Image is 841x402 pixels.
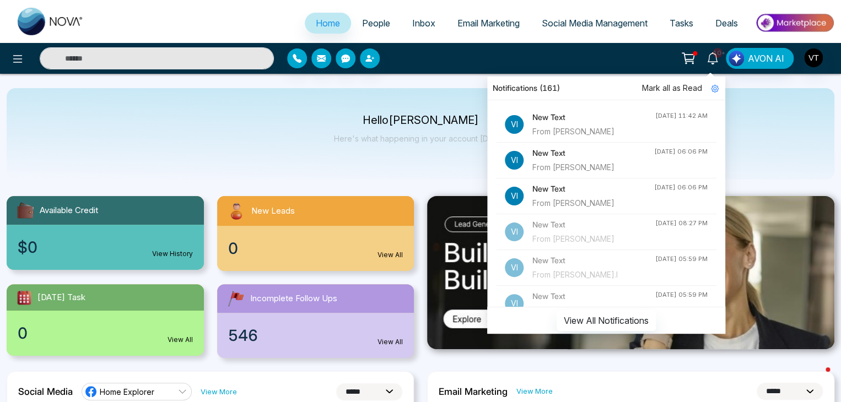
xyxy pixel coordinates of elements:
[670,18,693,29] span: Tasks
[659,13,704,34] a: Tasks
[557,310,656,331] button: View All Notifications
[655,219,708,228] div: [DATE] 08:27 PM
[654,147,708,156] div: [DATE] 06:06 PM
[457,18,520,29] span: Email Marketing
[532,197,654,209] div: From [PERSON_NAME]
[532,305,655,317] div: From [PERSON_NAME].l
[532,233,655,245] div: From [PERSON_NAME]
[532,126,655,138] div: From [PERSON_NAME]
[532,147,654,159] h4: New Text
[228,237,238,260] span: 0
[427,196,834,349] img: .
[211,284,421,358] a: Incomplete Follow Ups546View All
[505,294,524,313] p: VI
[715,18,738,29] span: Deals
[40,204,98,217] span: Available Credit
[226,200,247,221] img: newLeads.svg
[18,386,73,397] h2: Social Media
[532,183,654,195] h4: New Text
[251,205,295,218] span: New Leads
[729,51,744,66] img: Lead Flow
[532,290,655,302] h4: New Text
[18,322,28,345] span: 0
[532,161,654,173] div: From [PERSON_NAME]
[100,387,154,397] span: Home Explorer
[152,249,193,259] a: View History
[168,335,193,345] a: View All
[654,183,708,192] div: [DATE] 06:06 PM
[334,116,508,125] p: Hello [PERSON_NAME]
[37,291,85,304] span: [DATE] Task
[15,200,35,220] img: availableCredit.svg
[532,269,655,281] div: From [PERSON_NAME].l
[505,222,524,241] p: VI
[439,386,508,397] h2: Email Marketing
[201,387,237,397] a: View More
[18,8,84,35] img: Nova CRM Logo
[15,289,33,306] img: todayTask.svg
[446,13,531,34] a: Email Marketing
[516,386,553,396] a: View More
[532,254,655,267] h4: New Text
[726,48,794,69] button: AVON AI
[378,250,403,260] a: View All
[250,292,337,305] span: Incomplete Follow Ups
[655,111,708,121] div: [DATE] 11:42 AM
[655,290,708,300] div: [DATE] 05:59 PM
[334,134,508,143] p: Here's what happening in your account [DATE].
[362,18,390,29] span: People
[211,196,421,271] a: New Leads0View All
[316,18,340,29] span: Home
[487,77,725,100] div: Notifications (161)
[642,82,702,94] span: Mark all as Read
[804,365,830,391] iframe: Intercom live chat
[226,289,246,308] img: followUps.svg
[532,219,655,231] h4: New Text
[557,315,656,324] a: View All Notifications
[699,48,726,67] a: 10+
[505,151,524,170] p: VI
[505,187,524,205] p: VI
[505,258,524,277] p: VI
[378,337,403,347] a: View All
[748,52,784,65] span: AVON AI
[704,13,749,34] a: Deals
[401,13,446,34] a: Inbox
[532,111,655,123] h4: New Text
[754,10,834,35] img: Market-place.gif
[412,18,435,29] span: Inbox
[713,48,723,58] span: 10+
[18,236,37,259] span: $0
[531,13,659,34] a: Social Media Management
[351,13,401,34] a: People
[228,324,258,347] span: 546
[305,13,351,34] a: Home
[542,18,648,29] span: Social Media Management
[655,254,708,264] div: [DATE] 05:59 PM
[505,115,524,134] p: VI
[804,48,823,67] img: User Avatar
